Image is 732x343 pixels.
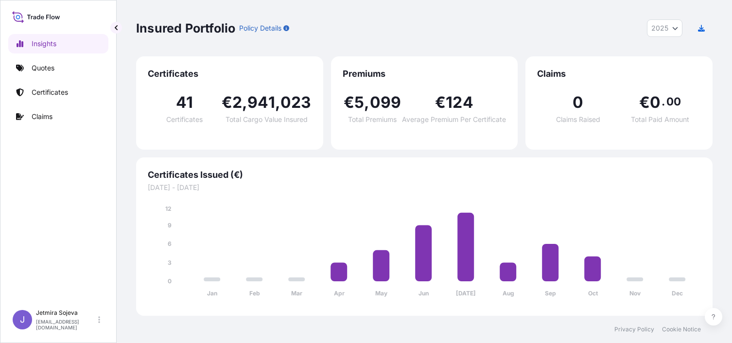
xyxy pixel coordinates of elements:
[588,290,598,297] tspan: Oct
[334,290,345,297] tspan: Apr
[207,290,217,297] tspan: Jan
[348,116,397,123] span: Total Premiums
[537,68,701,80] span: Claims
[168,240,172,247] tspan: 6
[545,290,556,297] tspan: Sep
[20,315,25,325] span: J
[222,95,232,110] span: €
[418,290,429,297] tspan: Jun
[32,39,56,49] p: Insights
[651,23,668,33] span: 2025
[456,290,476,297] tspan: [DATE]
[503,290,514,297] tspan: Aug
[662,98,665,105] span: .
[136,20,235,36] p: Insured Portfolio
[168,277,172,285] tspan: 0
[148,169,701,181] span: Certificates Issued (€)
[375,290,388,297] tspan: May
[36,309,96,317] p: Jetmira Sojeva
[239,23,281,33] p: Policy Details
[165,205,172,212] tspan: 12
[291,290,302,297] tspan: Mar
[573,95,583,110] span: 0
[629,290,641,297] tspan: Nov
[435,95,446,110] span: €
[343,68,506,80] span: Premiums
[354,95,364,110] span: 5
[166,116,203,123] span: Certificates
[148,183,701,192] span: [DATE] - [DATE]
[344,95,354,110] span: €
[275,95,280,110] span: ,
[631,116,689,123] span: Total Paid Amount
[614,326,654,333] a: Privacy Policy
[446,95,473,110] span: 124
[242,95,247,110] span: ,
[8,107,108,126] a: Claims
[672,290,683,297] tspan: Dec
[370,95,401,110] span: 099
[8,83,108,102] a: Certificates
[8,58,108,78] a: Quotes
[168,259,172,266] tspan: 3
[662,326,701,333] a: Cookie Notice
[650,95,661,110] span: 0
[639,95,650,110] span: €
[8,34,108,53] a: Insights
[249,290,260,297] tspan: Feb
[168,222,172,229] tspan: 9
[556,116,600,123] span: Claims Raised
[280,95,312,110] span: 023
[32,112,52,121] p: Claims
[32,63,54,73] p: Quotes
[36,319,96,330] p: [EMAIL_ADDRESS][DOMAIN_NAME]
[647,19,682,37] button: Year Selector
[176,95,193,110] span: 41
[232,95,242,110] span: 2
[402,116,506,123] span: Average Premium Per Certificate
[226,116,308,123] span: Total Cargo Value Insured
[666,98,681,105] span: 00
[148,68,312,80] span: Certificates
[32,87,68,97] p: Certificates
[247,95,275,110] span: 941
[364,95,369,110] span: ,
